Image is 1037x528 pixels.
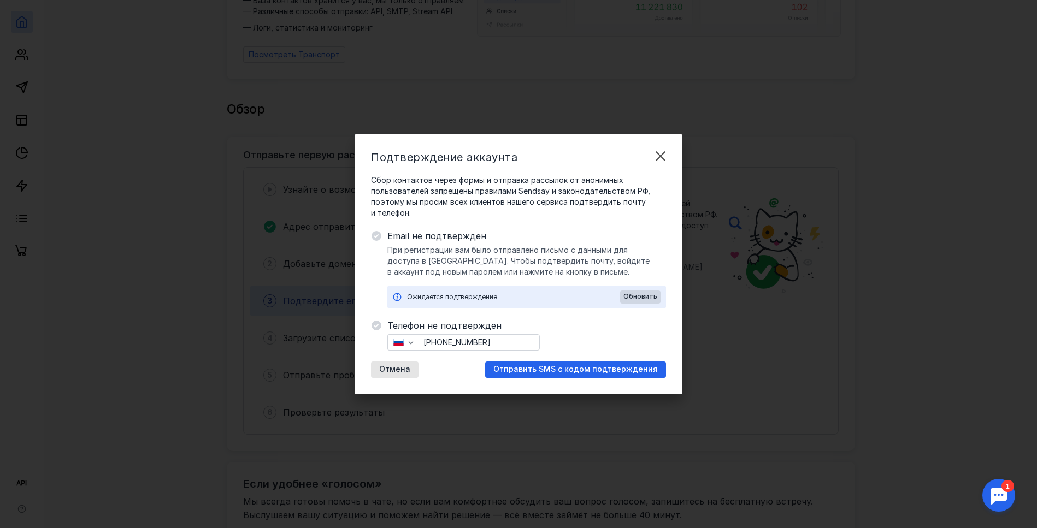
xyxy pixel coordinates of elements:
span: Email не подтвержден [387,229,666,242]
span: Отмена [379,365,410,374]
span: Подтверждение аккаунта [371,151,517,164]
button: Отправить SMS с кодом подтверждения [485,361,666,378]
button: Отмена [371,361,419,378]
div: 1 [25,7,37,19]
span: При регистрации вам было отправлено письмо с данными для доступа в [GEOGRAPHIC_DATA]. Чтобы подтв... [387,245,666,277]
span: Телефон не подтвержден [387,319,666,332]
span: Отправить SMS с кодом подтверждения [493,365,658,374]
button: Обновить [620,290,661,304]
span: Обновить [623,293,657,300]
span: Сбор контактов через формы и отправка рассылок от анонимных пользователей запрещены правилами Sen... [371,175,666,218]
div: Ожидается подтверждение [407,292,620,302]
